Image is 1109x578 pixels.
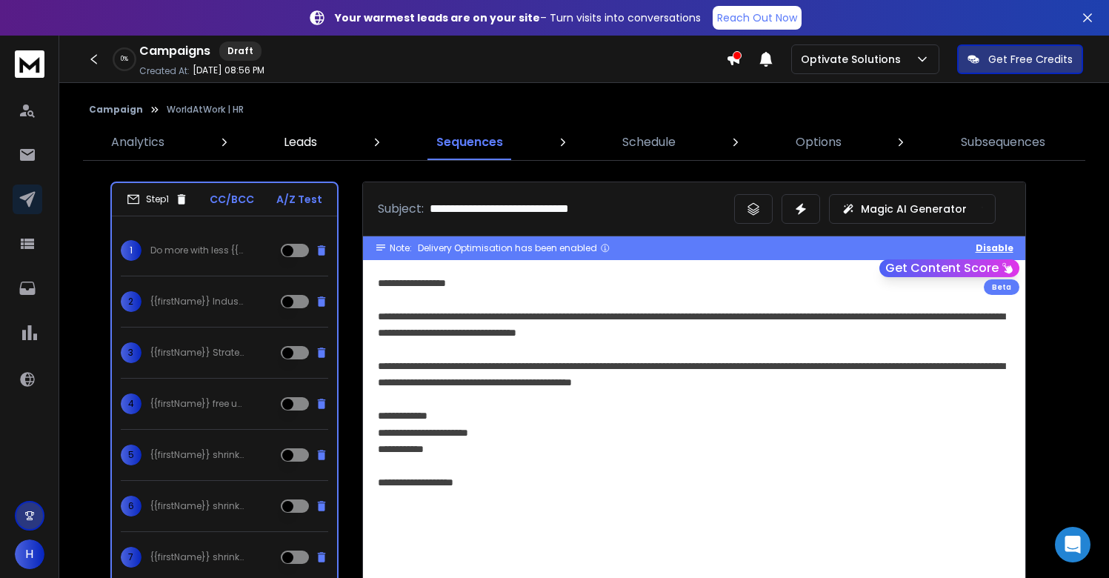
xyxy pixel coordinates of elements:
[150,296,245,308] p: {{firstName}} Industry Expertise
[976,242,1013,254] button: Disable
[717,10,797,25] p: Reach Out Now
[829,194,996,224] button: Magic AI Generator
[796,133,842,151] p: Options
[276,192,322,207] p: A/Z Test
[150,398,245,410] p: {{firstName}} free up time?
[418,242,610,254] div: Delivery Optimisation has been enabled
[127,193,188,206] div: Step 1
[121,547,141,568] span: 7
[436,133,503,151] p: Sequences
[139,42,210,60] h1: Campaigns
[121,445,141,465] span: 5
[139,65,190,77] p: Created At:
[1055,527,1090,562] div: Open Intercom Messenger
[121,342,141,363] span: 3
[801,52,907,67] p: Optivate Solutions
[89,104,143,116] button: Campaign
[390,242,412,254] span: Note:
[15,50,44,78] img: logo
[167,104,244,116] p: WorldAtWork | HR
[952,124,1054,160] a: Subsequences
[219,41,262,61] div: Draft
[988,52,1073,67] p: Get Free Credits
[150,245,245,256] p: Do more with less {{firstName}}
[275,124,326,160] a: Leads
[961,133,1045,151] p: Subsequences
[879,259,1019,277] button: Get Content Score
[150,347,245,359] p: {{firstName}} Strategy?
[713,6,802,30] a: Reach Out Now
[121,240,141,261] span: 1
[150,500,245,512] p: {{firstName}} shrinking growth?
[150,551,245,563] p: {{firstName}} shrinking growth?
[102,124,173,160] a: Analytics
[613,124,685,160] a: Schedule
[121,55,128,64] p: 0 %
[15,539,44,569] button: H
[150,449,245,461] p: {{firstName}} shrinking growth?
[121,496,141,516] span: 6
[335,10,540,25] strong: Your warmest leads are on your site
[984,279,1019,295] div: Beta
[193,64,264,76] p: [DATE] 08:56 PM
[957,44,1083,74] button: Get Free Credits
[787,124,850,160] a: Options
[861,202,967,216] p: Magic AI Generator
[121,291,141,312] span: 2
[111,133,164,151] p: Analytics
[284,133,317,151] p: Leads
[378,200,424,218] p: Subject:
[121,393,141,414] span: 4
[427,124,512,160] a: Sequences
[622,133,676,151] p: Schedule
[335,10,701,25] p: – Turn visits into conversations
[210,192,254,207] p: CC/BCC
